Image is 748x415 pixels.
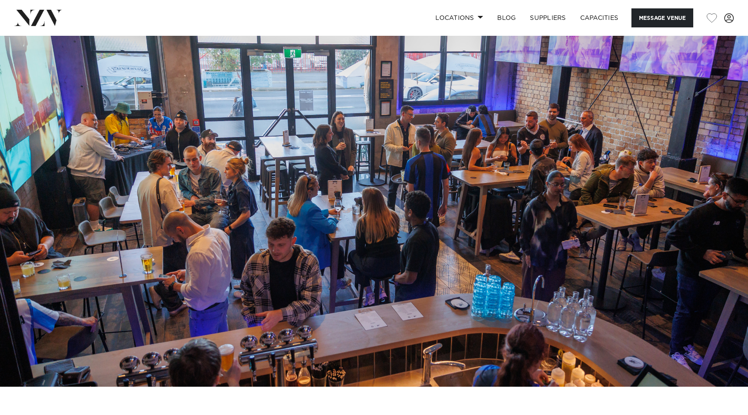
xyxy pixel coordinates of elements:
[631,8,693,27] button: Message Venue
[573,8,626,27] a: Capacities
[14,10,62,26] img: nzv-logo.png
[428,8,490,27] a: Locations
[490,8,523,27] a: BLOG
[523,8,573,27] a: SUPPLIERS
